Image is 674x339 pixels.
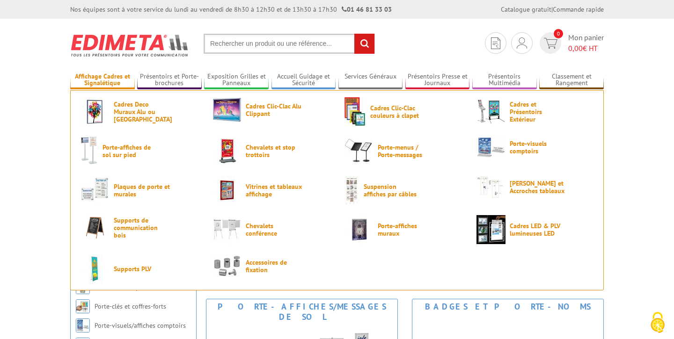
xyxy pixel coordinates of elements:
[114,216,170,239] span: Supports de communication bois
[344,176,359,205] img: Suspension affiches par câbles
[476,215,593,244] a: Cadres LED & PLV lumineuses LED
[476,176,593,198] a: [PERSON_NAME] et Accroches tableaux
[501,5,604,14] div: |
[204,34,375,54] input: Rechercher un produit ou une référence...
[476,215,505,244] img: Cadres LED & PLV lumineuses LED
[537,32,604,54] a: devis rapide 0 Mon panier 0,00€ HT
[246,144,302,159] span: Chevalets et stop trottoirs
[342,5,392,14] strong: 01 46 81 33 03
[568,43,583,53] span: 0,00
[338,72,403,88] a: Services Généraux
[212,176,242,205] img: Vitrines et tableaux affichage
[81,97,110,126] img: Cadres Deco Muraux Alu ou Bois
[103,144,159,159] span: Porte-affiches de sol sur pied
[539,72,604,88] a: Classement et Rangement
[344,215,374,244] img: Porte-affiches muraux
[70,72,135,88] a: Affichage Cadres et Signalétique
[476,176,505,198] img: Cimaises et Accroches tableaux
[246,259,302,274] span: Accessoires de fixation
[364,183,420,198] span: Suspension affiches par câbles
[114,101,170,123] span: Cadres Deco Muraux Alu ou [GEOGRAPHIC_DATA]
[81,137,198,166] a: Porte-affiches de sol sur pied
[344,97,366,126] img: Cadres Clic-Clac couleurs à clapet
[70,5,392,14] div: Nos équipes sont à votre service du lundi au vendredi de 8h30 à 12h30 et de 13h30 à 17h30
[378,222,434,237] span: Porte-affiches muraux
[510,101,566,123] span: Cadres et Présentoirs Extérieur
[476,137,505,158] img: Porte-visuels comptoirs
[212,137,330,166] a: Chevalets et stop trottoirs
[344,97,462,126] a: Cadres Clic-Clac couleurs à clapet
[510,180,566,195] span: [PERSON_NAME] et Accroches tableaux
[81,215,198,240] a: Supports de communication bois
[646,311,669,334] img: Cookies (fenêtre modale)
[81,254,110,283] img: Supports PLV
[510,140,566,155] span: Porte-visuels comptoirs
[544,38,557,49] img: devis rapide
[246,222,302,237] span: Chevalets conférence
[114,183,170,198] span: Plaques de porte et murales
[553,5,604,14] a: Commande rapide
[370,104,426,119] span: Cadres Clic-Clac couleurs à clapet
[76,299,90,313] img: Porte-clés et coffres-forts
[76,318,90,332] img: Porte-visuels/affiches comptoirs
[209,302,395,322] div: Porte-Affiches/Messages de sol
[476,137,593,158] a: Porte-visuels comptoirs
[568,32,604,54] span: Mon panier
[212,97,242,122] img: Cadres Clic-Clac Alu Clippant
[246,102,302,117] span: Cadres Clic-Clac Alu Clippant
[641,307,674,339] button: Cookies (fenêtre modale)
[81,176,110,205] img: Plaques de porte et murales
[212,215,330,244] a: Chevalets conférence
[501,5,551,14] a: Catalogue gratuit
[204,72,269,88] a: Exposition Grilles et Panneaux
[137,72,202,88] a: Présentoirs et Porte-brochures
[212,215,242,244] img: Chevalets conférence
[568,43,604,54] span: € HT
[415,302,601,312] div: Badges et porte-noms
[70,28,190,63] img: Edimeta
[81,176,198,205] a: Plaques de porte et murales
[472,72,537,88] a: Présentoirs Multimédia
[405,72,470,88] a: Présentoirs Presse et Journaux
[378,144,434,159] span: Porte-menus / Porte-messages
[81,215,110,240] img: Supports de communication bois
[246,183,302,198] span: Vitrines et tableaux affichage
[554,29,563,38] span: 0
[81,254,198,283] a: Supports PLV
[476,97,593,126] a: Cadres et Présentoirs Extérieur
[212,137,242,166] img: Chevalets et stop trottoirs
[517,37,527,49] img: devis rapide
[344,215,462,244] a: Porte-affiches muraux
[95,302,166,310] a: Porte-clés et coffres-forts
[81,97,198,126] a: Cadres Deco Muraux Alu ou [GEOGRAPHIC_DATA]
[212,254,242,277] img: Accessoires de fixation
[212,97,330,122] a: Cadres Clic-Clac Alu Clippant
[344,176,462,205] a: Suspension affiches par câbles
[344,137,462,166] a: Porte-menus / Porte-messages
[476,97,505,126] img: Cadres et Présentoirs Extérieur
[95,321,186,330] a: Porte-visuels/affiches comptoirs
[212,254,330,277] a: Accessoires de fixation
[491,37,500,49] img: devis rapide
[344,137,374,166] img: Porte-menus / Porte-messages
[271,72,336,88] a: Accueil Guidage et Sécurité
[510,222,566,237] span: Cadres LED & PLV lumineuses LED
[354,34,374,54] input: rechercher
[212,176,330,205] a: Vitrines et tableaux affichage
[114,265,170,273] span: Supports PLV
[81,137,98,166] img: Porte-affiches de sol sur pied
